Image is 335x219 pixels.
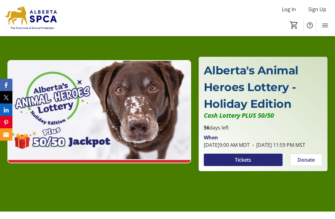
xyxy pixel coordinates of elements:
[7,60,191,163] img: Campaign CTA Media Photo
[303,4,331,14] button: Sign Up
[204,154,283,166] button: Tickets
[204,64,298,111] span: Alberta's Animal Heroes Lottery - Holiday Edition
[250,142,256,148] span: -
[319,19,331,32] button: Menu
[204,124,209,131] span: 56
[308,6,326,13] span: Sign Up
[282,6,296,13] span: Log In
[4,2,59,33] img: Alberta SPCA's Logo
[204,142,250,148] span: [DATE] 9:00 AM MDT
[288,20,300,31] button: Cart
[204,134,218,141] div: When
[250,142,305,148] span: [DATE] 11:59 PM MST
[297,156,315,164] span: Donate
[235,156,251,164] span: Tickets
[277,4,301,14] button: Log In
[204,111,274,120] em: Cash Lottery PLUS 50/50
[204,124,322,131] p: days left
[304,19,316,32] button: Help
[290,154,322,166] button: Donate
